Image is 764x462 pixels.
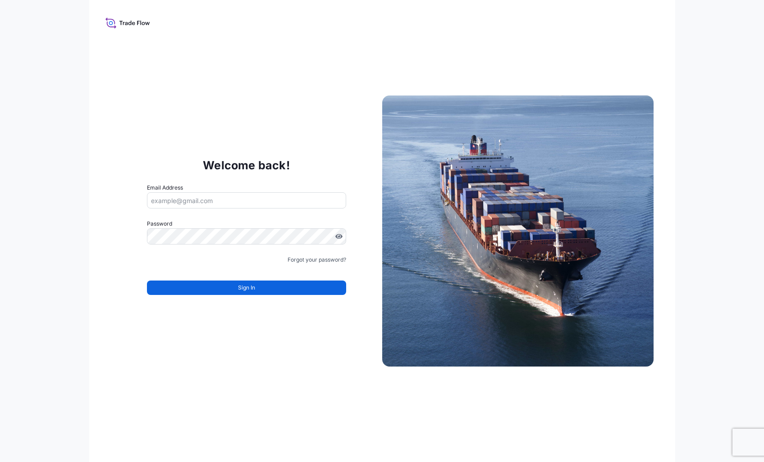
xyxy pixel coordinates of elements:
[335,233,343,240] button: Show password
[147,281,346,295] button: Sign In
[147,219,346,228] label: Password
[382,95,654,367] img: Ship illustration
[147,192,346,208] input: example@gmail.com
[147,183,183,192] label: Email Address
[288,255,346,264] a: Forgot your password?
[203,158,290,172] p: Welcome back!
[238,283,255,292] span: Sign In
